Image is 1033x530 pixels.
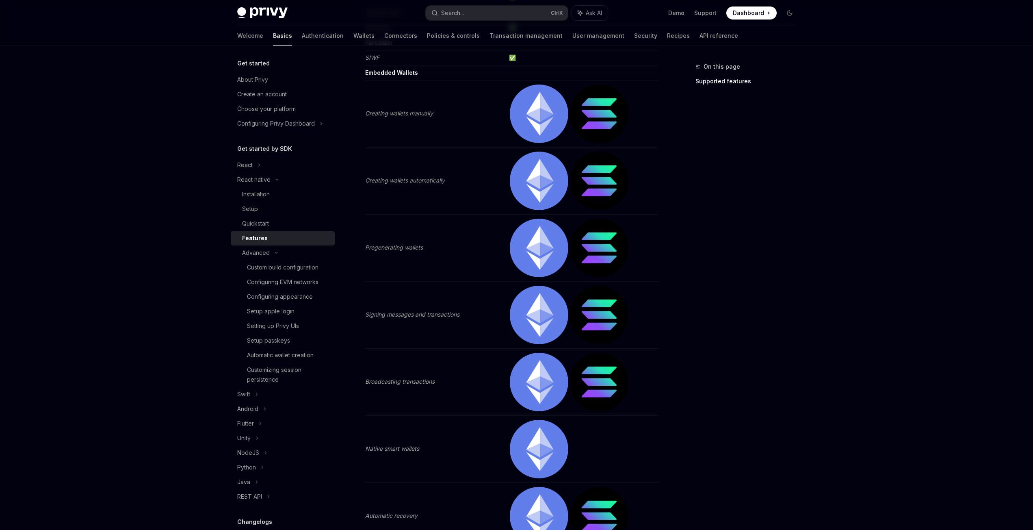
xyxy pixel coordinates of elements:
[231,87,335,102] a: Create an account
[237,517,272,527] h5: Changelogs
[237,160,253,170] div: React
[441,8,464,18] div: Search...
[694,9,717,17] a: Support
[237,26,263,46] a: Welcome
[510,286,568,344] img: ethereum.png
[570,286,628,344] img: solana.png
[231,260,335,275] a: Custom build configuration
[247,292,313,302] div: Configuring appearance
[733,9,764,17] span: Dashboard
[231,363,335,387] a: Customizing session persistence
[365,69,418,76] strong: Embedded Wallets
[510,85,568,143] img: ethereum.png
[353,26,375,46] a: Wallets
[510,420,568,478] img: ethereum.png
[242,233,268,243] div: Features
[273,26,292,46] a: Basics
[237,75,268,85] div: About Privy
[247,350,314,360] div: Automatic wallet creation
[667,26,690,46] a: Recipes
[237,119,315,128] div: Configuring Privy Dashboard
[427,26,480,46] a: Policies & controls
[231,319,335,333] a: Setting up Privy UIs
[247,336,290,345] div: Setup passkeys
[237,389,250,399] div: Swift
[365,445,419,452] em: Native smart wallets
[231,289,335,304] a: Configuring appearance
[668,9,684,17] a: Demo
[231,187,335,202] a: Installation
[247,321,299,331] div: Setting up Privy UIs
[365,244,423,251] em: Pregenerating wallets
[231,231,335,245] a: Features
[231,304,335,319] a: Setup apple login
[365,110,433,117] em: Creating wallets manually
[237,448,259,458] div: NodeJS
[365,177,445,184] em: Creating wallets automatically
[365,54,379,61] em: SIWF
[570,219,628,277] img: solana.png
[231,216,335,231] a: Quickstart
[489,26,563,46] a: Transaction management
[510,219,568,277] img: ethereum.png
[570,152,628,210] img: solana.png
[510,353,568,411] img: ethereum.png
[231,202,335,216] a: Setup
[237,477,250,487] div: Java
[237,104,296,114] div: Choose your platform
[237,404,258,414] div: Android
[237,89,287,99] div: Create an account
[704,62,740,72] span: On this page
[247,365,330,384] div: Customizing session persistence
[237,433,251,443] div: Unity
[426,6,568,20] button: Search...CtrlK
[506,50,658,65] td: ✅
[302,26,344,46] a: Authentication
[695,75,803,88] a: Supported features
[634,26,657,46] a: Security
[237,492,262,502] div: REST API
[384,26,417,46] a: Connectors
[237,175,271,185] div: React native
[231,72,335,87] a: About Privy
[231,102,335,116] a: Choose your platform
[242,219,269,228] div: Quickstart
[237,7,288,19] img: dark logo
[231,333,335,348] a: Setup passkeys
[570,353,628,411] img: solana.png
[237,419,254,428] div: Flutter
[237,463,256,472] div: Python
[237,144,292,154] h5: Get started by SDK
[572,6,608,20] button: Ask AI
[570,85,628,143] img: solana.png
[699,26,738,46] a: API reference
[242,189,270,199] div: Installation
[365,512,418,519] em: Automatic recovery
[586,9,602,17] span: Ask AI
[551,10,563,16] span: Ctrl K
[231,348,335,363] a: Automatic wallet creation
[572,26,624,46] a: User management
[247,263,318,272] div: Custom build configuration
[242,248,270,258] div: Advanced
[247,277,318,287] div: Configuring EVM networks
[242,204,258,214] div: Setup
[783,7,796,20] button: Toggle dark mode
[365,378,435,385] em: Broadcasting transactions
[247,306,295,316] div: Setup apple login
[510,152,568,210] img: ethereum.png
[726,7,777,20] a: Dashboard
[237,59,270,68] h5: Get started
[365,311,459,318] em: Signing messages and transactions
[231,275,335,289] a: Configuring EVM networks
